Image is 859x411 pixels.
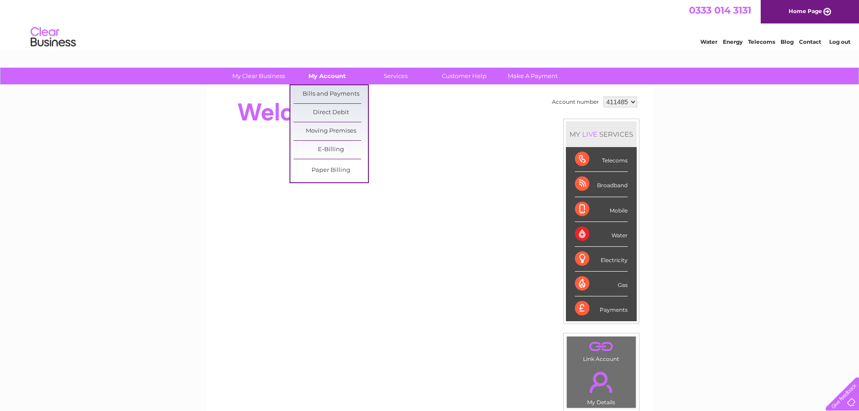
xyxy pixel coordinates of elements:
[748,38,775,45] a: Telecoms
[294,141,368,159] a: E-Billing
[294,104,368,122] a: Direct Debit
[550,94,601,110] td: Account number
[30,23,76,51] img: logo.png
[723,38,743,45] a: Energy
[700,38,717,45] a: Water
[294,162,368,180] a: Paper Billing
[221,68,296,84] a: My Clear Business
[566,364,636,408] td: My Details
[580,130,599,139] div: LIVE
[358,68,433,84] a: Services
[290,68,364,84] a: My Account
[575,172,628,197] div: Broadband
[781,38,794,45] a: Blog
[575,272,628,296] div: Gas
[829,38,850,45] a: Log out
[294,122,368,140] a: Moving Premises
[575,222,628,247] div: Water
[566,121,637,147] div: MY SERVICES
[217,5,643,44] div: Clear Business is a trading name of Verastar Limited (registered in [GEOGRAPHIC_DATA] No. 3667643...
[575,247,628,272] div: Electricity
[496,68,570,84] a: Make A Payment
[575,296,628,321] div: Payments
[575,197,628,222] div: Mobile
[569,366,634,398] a: .
[427,68,501,84] a: Customer Help
[294,85,368,103] a: Bills and Payments
[569,339,634,355] a: .
[575,147,628,172] div: Telecoms
[566,336,636,365] td: Link Account
[799,38,821,45] a: Contact
[689,5,751,16] a: 0333 014 3131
